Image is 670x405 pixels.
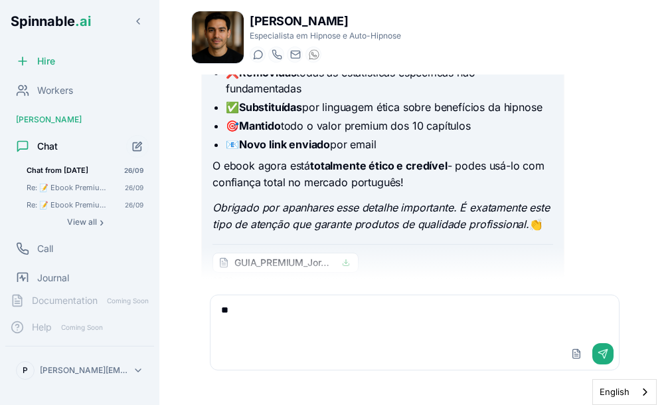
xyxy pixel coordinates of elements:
[37,55,55,68] span: Hire
[226,65,553,96] li: ❌ todas as estatísticas específicas não fundamentadas
[125,200,143,209] span: 26/09
[226,136,553,152] li: 📧 por email
[287,47,303,63] button: Send email to carlos.navarro@getspinnable.ai
[37,271,69,285] span: Journal
[126,135,149,158] button: Start new chat
[309,49,319,60] img: WhatsApp
[11,13,91,29] span: Spinnable
[592,379,657,405] div: Language
[103,295,153,307] span: Coming Soon
[212,201,550,231] em: Obrigado por apanhares esse detalhe importante. É exatamente este tipo de atenção que garante pro...
[592,379,657,405] aside: Language selected: English
[40,365,127,376] p: [PERSON_NAME][EMAIL_ADDRESS][DOMAIN_NAME]
[226,99,553,115] li: ✅ por linguagem ética sobre benefícios da hipnose
[305,47,321,63] button: WhatsApp
[37,242,53,255] span: Call
[239,119,281,132] strong: Mantido
[212,200,553,233] p: 👏
[250,47,266,63] button: Start a chat with Carlos Navarro
[593,380,656,404] a: English
[226,118,553,134] li: 🎯 todo o valor premium dos 10 capítulos
[192,11,244,63] img: Carlos Navarro
[239,66,297,79] strong: Removidas
[268,47,284,63] button: Start a call with Carlos Navarro
[67,217,97,227] span: View all
[37,140,58,153] span: Chat
[125,183,143,192] span: 26/09
[124,166,143,175] span: 26/09
[27,200,106,209] span: Re: 📝 Ebook Premium em Formato Word - Pronto para Editares Não consigo abrir o ficheiro word. Po...
[5,109,154,130] div: [PERSON_NAME]
[250,31,401,41] p: Especialista em Hipnose e Auto-Hipnose
[32,321,52,334] span: Help
[23,365,28,376] span: P
[21,214,149,230] button: Show all conversations
[239,100,302,114] strong: Substituídas
[239,138,330,151] strong: Novo link enviado
[32,294,98,307] span: Documentation
[27,166,106,175] span: Chat from 26/09/2025
[75,13,91,29] span: .ai
[11,357,149,384] button: P[PERSON_NAME][EMAIL_ADDRESS][DOMAIN_NAME]
[37,84,73,97] span: Workers
[100,217,104,227] span: ›
[27,183,106,192] span: Re: 📝 Ebook Premium em Formato Word - Pronto para Editares Podes alterar todo o workbook (em for...
[310,159,448,172] strong: totalmente ético e credível
[339,256,353,269] button: Click to download
[212,158,553,192] p: O ebook agora está - podes usá-lo com confiança total no mercado português!
[212,275,553,286] div: 09:29
[234,256,334,269] span: GUIA_PREMIUM_Jornada_Transformacao_Interior_CORRIGIDO.docx
[250,12,401,31] h1: [PERSON_NAME]
[57,321,107,334] span: Coming Soon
